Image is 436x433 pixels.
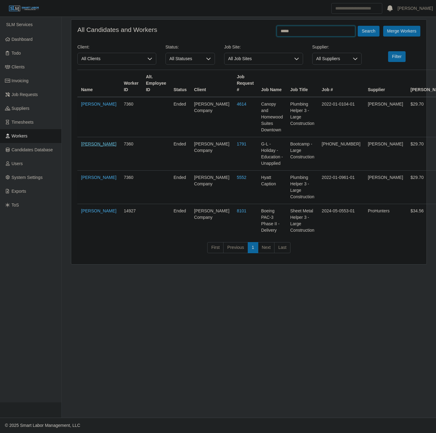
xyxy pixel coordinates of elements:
[286,137,318,171] td: Bootcamp - Large Construction
[12,120,34,125] span: Timesheets
[12,106,29,111] span: Suppliers
[77,26,157,33] h4: All Candidates and Workers
[237,208,246,213] a: 8101
[120,97,142,137] td: 7360
[6,22,33,27] span: SLM Services
[233,70,257,97] th: Job Request #
[364,70,407,97] th: Supplier
[224,44,241,50] label: Job Site:
[12,161,23,166] span: Users
[12,64,25,69] span: Clients
[257,97,286,137] td: Canopy and Homewood Suites Downtown
[318,204,364,238] td: 2024-05-0553-01
[81,208,116,213] a: [PERSON_NAME]
[257,137,286,171] td: G-L - Holiday - Education - Unapplied
[9,5,39,12] img: SLM Logo
[318,171,364,204] td: 2022-01-0961-01
[12,175,43,180] span: System Settings
[12,51,21,56] span: Todo
[318,70,364,97] th: Job #
[12,189,26,194] span: Exports
[237,141,246,146] a: 1791
[190,137,233,171] td: [PERSON_NAME] Company
[237,175,246,180] a: 5552
[364,137,407,171] td: [PERSON_NAME]
[248,242,258,253] a: 1
[78,53,144,64] span: All Clients
[12,147,53,152] span: Candidates Database
[170,137,190,171] td: ended
[257,204,286,238] td: Boeing PAC-3 Phase II - Delivery
[170,97,190,137] td: ended
[388,51,406,62] button: Filter
[5,423,80,428] span: © 2025 Smart Labor Management, LLC
[318,97,364,137] td: 2022-01-0104-01
[142,70,170,97] th: Alt. Employee ID
[81,175,116,180] a: [PERSON_NAME]
[313,53,349,64] span: All Suppliers
[364,204,407,238] td: ProHunters
[190,204,233,238] td: [PERSON_NAME] Company
[81,141,116,146] a: [PERSON_NAME]
[286,97,318,137] td: Plumbing Helper 3 - Large Construction
[77,70,120,97] th: Name
[364,171,407,204] td: [PERSON_NAME]
[257,70,286,97] th: Job Name
[237,102,246,106] a: 4614
[398,5,433,12] a: [PERSON_NAME]
[12,78,29,83] span: Invoicing
[190,70,233,97] th: Client
[170,171,190,204] td: ended
[81,102,116,106] a: [PERSON_NAME]
[12,37,33,42] span: Dashboard
[331,3,382,14] input: Search
[312,44,329,50] label: Supplier:
[120,70,142,97] th: Worker ID
[364,97,407,137] td: [PERSON_NAME]
[358,26,379,37] button: Search
[286,204,318,238] td: Sheet Metal Helper 3 - Large Construction
[170,204,190,238] td: ended
[165,44,179,50] label: Status:
[286,171,318,204] td: Plumbing Helper 3 - Large Construction
[120,171,142,204] td: 7360
[120,204,142,238] td: 14927
[120,137,142,171] td: 7360
[12,133,28,138] span: Workers
[257,171,286,204] td: Hyatt Caption
[166,53,202,64] span: All Statuses
[12,203,19,207] span: ToS
[12,92,38,97] span: Job Requests
[170,70,190,97] th: Status
[286,70,318,97] th: Job Title
[224,53,290,64] span: All Job Sites
[383,26,420,37] button: Merge Workers
[190,171,233,204] td: [PERSON_NAME] Company
[318,137,364,171] td: [PHONE_NUMBER]
[190,97,233,137] td: [PERSON_NAME] Company
[77,44,90,50] label: Client:
[77,242,420,258] nav: pagination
